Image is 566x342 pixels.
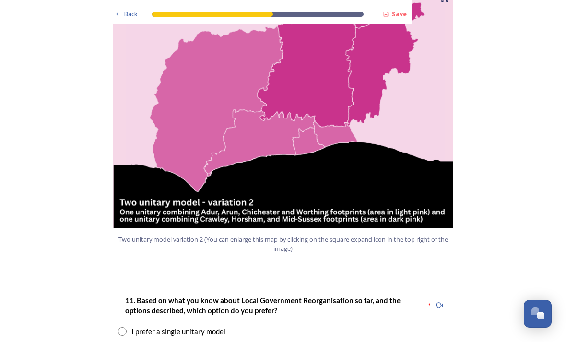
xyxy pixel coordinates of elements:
span: Back [124,10,138,19]
span: Two unitary model variation 2 (You can enlarge this map by clicking on the square expand icon in ... [118,235,448,253]
strong: 11. Based on what you know about Local Government Reorganisation so far, and the options describe... [125,296,402,315]
button: Open Chat [524,300,552,328]
strong: Save [392,10,407,18]
div: I prefer a single unitary model [131,326,225,337]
